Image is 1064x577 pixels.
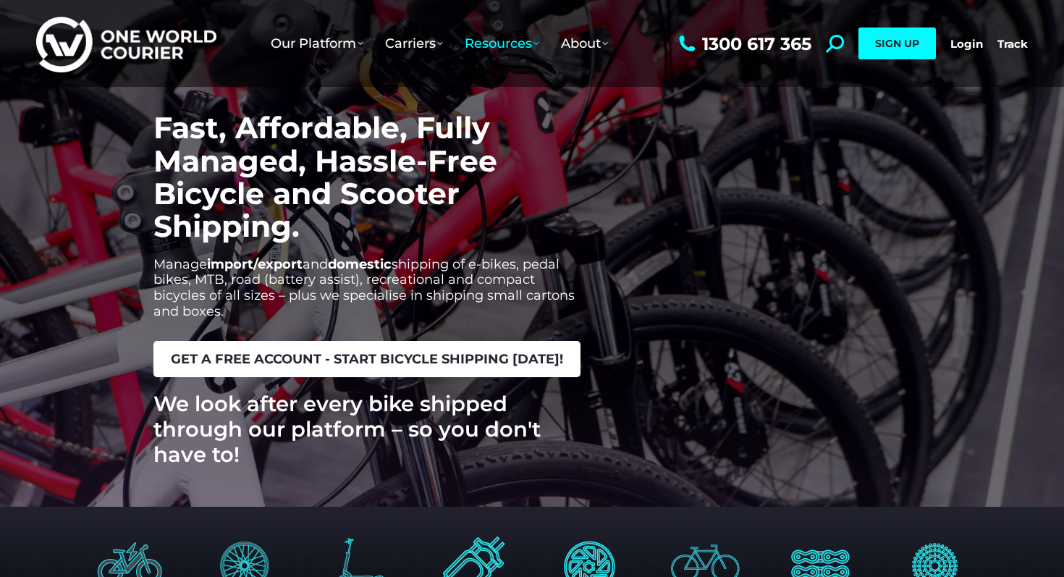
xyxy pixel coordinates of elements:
a: About [550,21,619,66]
span: Resources [465,35,539,51]
span: get a free account - start bicycle shipping [DATE]! [171,353,563,366]
h1: Fast, Affordable, Fully Managed, Hassle-Free Bicycle and Scooter Shipping. [153,111,586,242]
a: Login [950,37,983,51]
a: get a free account - start bicycle shipping [DATE]! [153,341,580,377]
a: Carriers [374,21,454,66]
strong: domestic [328,256,392,272]
a: 1300 617 365 [675,35,811,53]
span: SIGN UP [875,37,919,50]
h2: We look after every bike shipped through our platform – so you don't have to! [153,392,586,467]
span: Our Platform [271,35,363,51]
a: SIGN UP [858,28,936,59]
a: Our Platform [260,21,374,66]
img: One World Courier [36,14,216,73]
p: Manage and shipping of e-bikes, pedal bikes, MTB, road (battery assist), recreational and compact... [153,257,586,319]
a: Track [997,37,1028,51]
strong: import/export [207,256,303,272]
span: About [561,35,608,51]
a: Resources [454,21,550,66]
span: Carriers [385,35,443,51]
